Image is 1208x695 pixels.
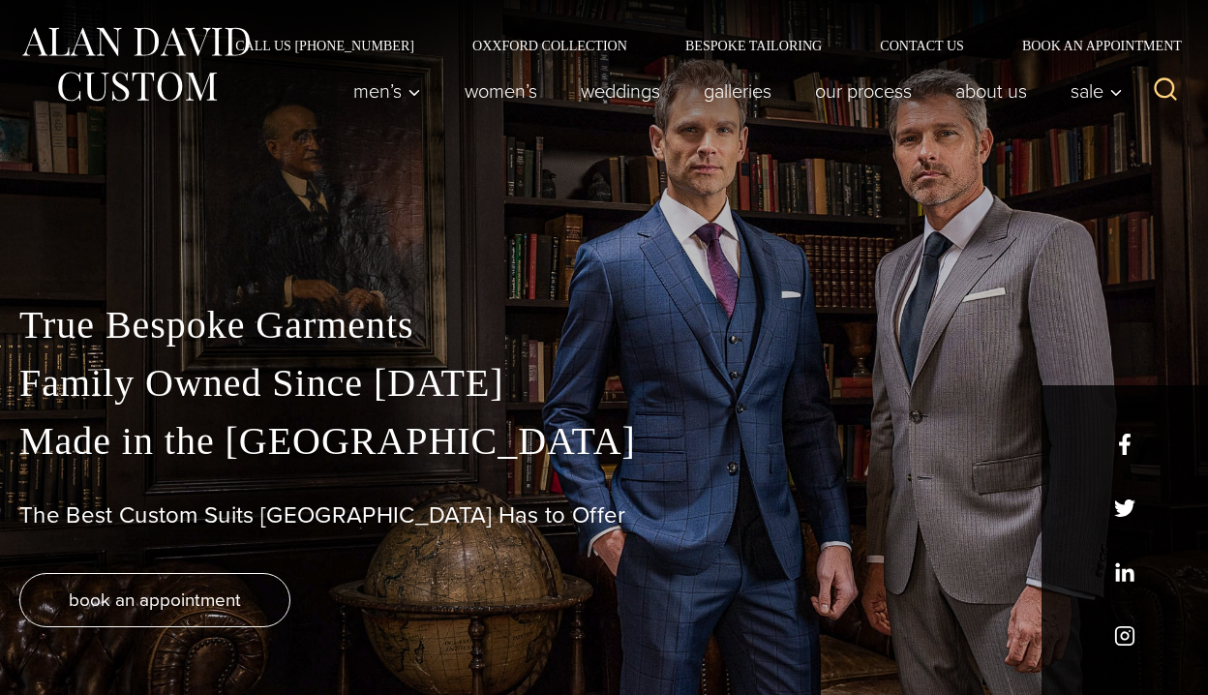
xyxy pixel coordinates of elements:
[19,501,1189,529] h1: The Best Custom Suits [GEOGRAPHIC_DATA] Has to Offer
[1071,81,1123,101] span: Sale
[206,39,1189,52] nav: Secondary Navigation
[443,72,559,110] a: Women’s
[682,72,794,110] a: Galleries
[69,586,241,614] span: book an appointment
[19,296,1189,470] p: True Bespoke Garments Family Owned Since [DATE] Made in the [GEOGRAPHIC_DATA]
[353,81,421,101] span: Men’s
[656,39,851,52] a: Bespoke Tailoring
[19,573,290,627] a: book an appointment
[851,39,993,52] a: Contact Us
[332,72,1133,110] nav: Primary Navigation
[19,21,252,107] img: Alan David Custom
[794,72,934,110] a: Our Process
[443,39,656,52] a: Oxxford Collection
[993,39,1189,52] a: Book an Appointment
[934,72,1049,110] a: About Us
[206,39,443,52] a: Call Us [PHONE_NUMBER]
[559,72,682,110] a: weddings
[1142,68,1189,114] button: View Search Form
